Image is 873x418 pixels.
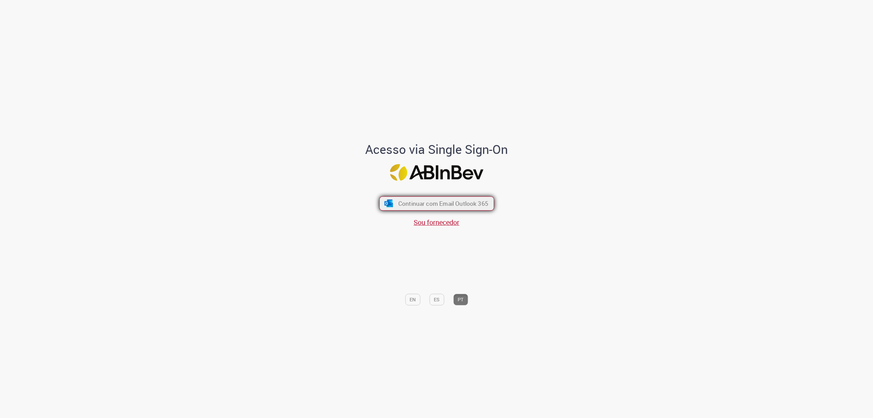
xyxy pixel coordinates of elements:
[429,294,444,305] button: ES
[398,200,488,207] span: Continuar com Email Outlook 365
[384,200,394,207] img: ícone Azure/Microsoft 360
[390,164,483,181] img: Logo ABInBev
[379,196,494,211] button: ícone Azure/Microsoft 360 Continuar com Email Outlook 365
[453,294,468,305] button: PT
[342,143,531,156] h1: Acesso via Single Sign-On
[405,294,420,305] button: EN
[414,218,459,227] a: Sou fornecedor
